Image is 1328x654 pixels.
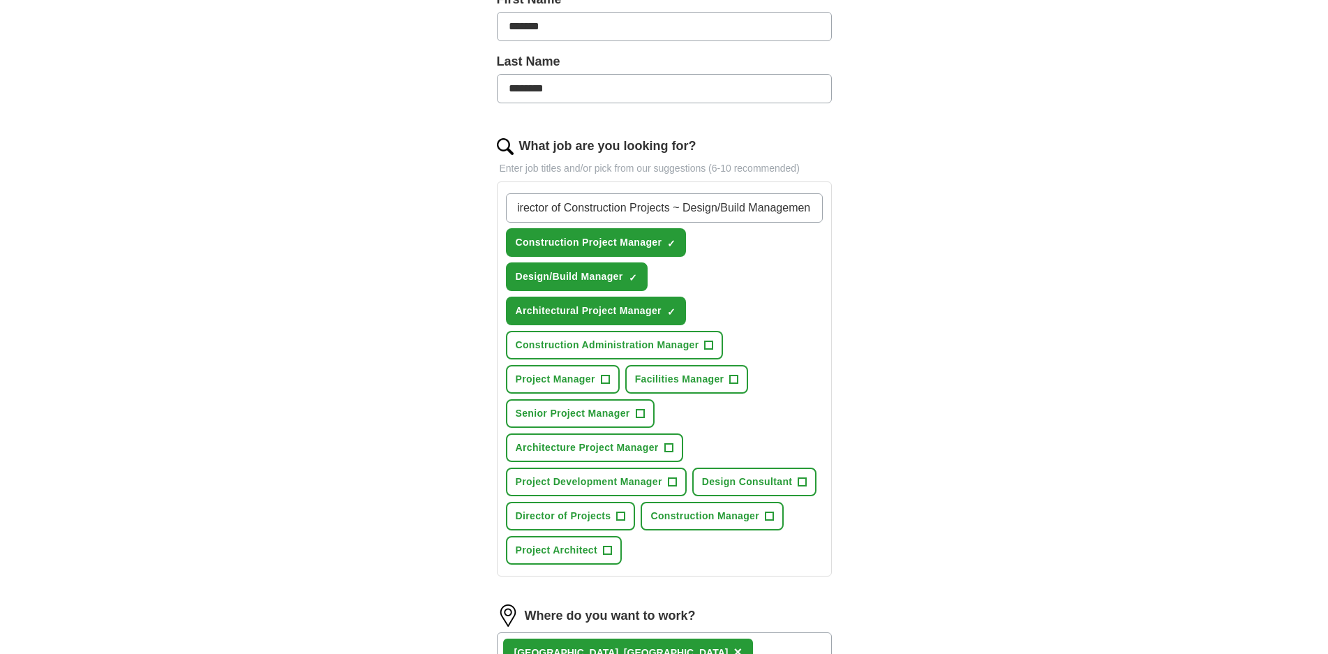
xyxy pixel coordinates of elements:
span: ✓ [629,272,637,283]
label: Last Name [497,52,832,71]
button: Project Development Manager [506,468,687,496]
label: What job are you looking for? [519,137,696,156]
span: ✓ [667,238,676,249]
label: Where do you want to work? [525,607,696,625]
button: Director of Projects [506,502,636,530]
img: location.png [497,604,519,627]
input: Type a job title and press enter [506,193,823,223]
button: Architecture Project Manager [506,433,683,462]
span: Project Manager [516,372,595,387]
span: Construction Project Manager [516,235,662,250]
button: Construction Manager [641,502,784,530]
span: Project Architect [516,543,597,558]
span: ✓ [667,306,676,318]
button: Construction Project Manager✓ [506,228,687,257]
span: Senior Project Manager [516,406,630,421]
span: Director of Projects [516,509,611,523]
img: search.png [497,138,514,155]
button: Senior Project Manager [506,399,655,428]
button: Design Consultant [692,468,817,496]
button: Project Architect [506,536,622,565]
span: Architecture Project Manager [516,440,659,455]
button: Construction Administration Manager [506,331,724,359]
p: Enter job titles and/or pick from our suggestions (6-10 recommended) [497,161,832,176]
button: Facilities Manager [625,365,749,394]
span: Design Consultant [702,475,793,489]
button: Project Manager [506,365,620,394]
button: Design/Build Manager✓ [506,262,648,291]
span: Project Development Manager [516,475,662,489]
span: Construction Administration Manager [516,338,699,352]
span: Facilities Manager [635,372,724,387]
span: Architectural Project Manager [516,304,662,318]
span: Design/Build Manager [516,269,623,284]
span: Construction Manager [650,509,759,523]
button: Architectural Project Manager✓ [506,297,686,325]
